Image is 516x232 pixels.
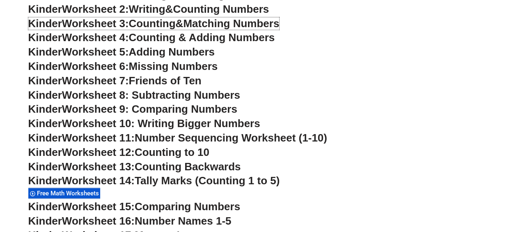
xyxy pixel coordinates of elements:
span: Kinder [28,200,62,213]
a: KinderWorksheet 4:Counting & Adding Numbers [28,31,275,44]
span: Kinder [28,146,62,158]
span: Worksheet 15: [62,200,135,213]
a: KinderWorksheet 9: Comparing Numbers [28,103,237,115]
span: Free Math Worksheets [37,190,101,197]
iframe: Chat Widget [379,139,516,232]
span: Worksheet 16: [62,215,135,227]
span: Kinder [28,103,62,115]
span: Kinder [28,89,62,101]
span: Worksheet 6: [62,60,129,72]
span: Kinder [28,60,62,72]
span: Worksheet 13: [62,160,135,173]
span: Kinder [28,17,62,30]
div: Free Math Worksheets [28,188,100,199]
span: Counting Backwards [135,160,241,173]
span: Kinder [28,215,62,227]
span: Counting to 10 [135,146,209,158]
span: Kinder [28,132,62,144]
span: Adding Numbers [129,46,215,58]
span: Kinder [28,46,62,58]
a: KinderWorksheet 3:Counting&Matching Numbers [28,17,280,30]
span: Kinder [28,174,62,187]
span: Counting [129,17,176,30]
span: Missing Numbers [129,60,218,72]
span: Counting & Adding Numbers [129,31,275,44]
span: Worksheet 12: [62,146,135,158]
span: Worksheet 8: Subtracting Numbers [62,89,240,101]
span: Worksheet 3: [62,17,129,30]
span: Friends of Ten [129,74,202,87]
a: KinderWorksheet 6:Missing Numbers [28,60,218,72]
span: Comparing Numbers [135,200,240,213]
span: Kinder [28,160,62,173]
span: Kinder [28,117,62,130]
a: KinderWorksheet 2:Writing&Counting Numbers [28,3,269,15]
a: KinderWorksheet 5:Adding Numbers [28,46,215,58]
span: Worksheet 7: [62,74,129,87]
span: Worksheet 14: [62,174,135,187]
span: Tally Marks (Counting 1 to 5) [135,174,280,187]
span: Worksheet 2: [62,3,129,15]
span: Writing [129,3,165,15]
span: Worksheet 11: [62,132,135,144]
a: KinderWorksheet 10: Writing Bigger Numbers [28,117,260,130]
span: Number Sequencing Worksheet (1-10) [135,132,327,144]
span: Worksheet 4: [62,31,129,44]
span: Worksheet 9: Comparing Numbers [62,103,237,115]
span: Matching Numbers [183,17,279,30]
span: Worksheet 5: [62,46,129,58]
span: Kinder [28,3,62,15]
span: Worksheet 10: Writing Bigger Numbers [62,117,260,130]
a: KinderWorksheet 8: Subtracting Numbers [28,89,240,101]
span: Counting Numbers [173,3,269,15]
span: Kinder [28,74,62,87]
span: Number Names 1-5 [135,215,231,227]
span: Kinder [28,31,62,44]
a: KinderWorksheet 7:Friends of Ten [28,74,202,87]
